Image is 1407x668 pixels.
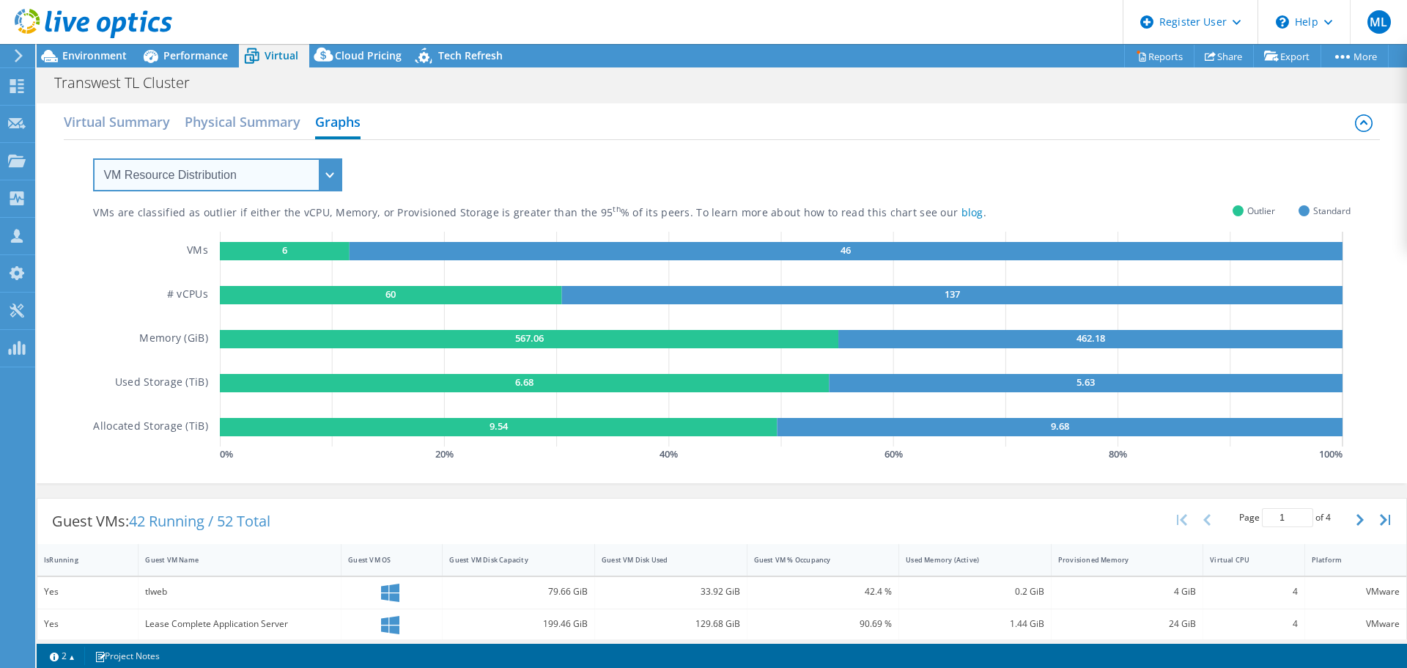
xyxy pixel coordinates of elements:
text: 46 [841,243,851,257]
div: 0.2 GiB [906,584,1044,600]
div: Guest VM OS [348,555,418,565]
h5: VMs [187,242,208,260]
div: Used Memory (Active) [906,555,1027,565]
text: 6 [282,243,287,257]
text: 100 % [1319,447,1343,460]
div: 4 GiB [1058,584,1197,600]
span: Virtual [265,48,298,62]
div: 4 [1210,616,1297,632]
div: Guest VM Name [145,555,317,565]
div: 1.44 GiB [906,616,1044,632]
span: Performance [163,48,228,62]
text: 0 % [220,447,233,460]
a: 2 [40,647,85,665]
h5: Used Storage (TiB) [115,374,208,392]
text: 60 % [885,447,903,460]
text: 60 [385,287,396,301]
h1: Transwest TL Cluster [48,75,213,91]
div: Guest VM Disk Used [602,555,723,565]
div: VMware [1312,616,1400,632]
text: 462.18 [1076,331,1104,345]
h2: Virtual Summary [64,107,170,136]
div: Platform [1312,555,1382,565]
h5: Memory (GiB) [139,330,207,348]
sup: th [613,204,621,214]
text: 40 % [660,447,678,460]
a: blog [961,205,983,219]
span: Environment [62,48,127,62]
div: Yes [44,616,131,632]
span: ML [1367,10,1391,34]
span: Outlier [1247,202,1275,219]
h5: # vCPUs [167,286,208,304]
h2: Graphs [315,107,361,139]
a: More [1321,45,1389,67]
a: Export [1253,45,1321,67]
div: 199.46 GiB [449,616,588,632]
div: 79.66 GiB [449,584,588,600]
div: 4 [1210,584,1297,600]
div: 90.69 % [754,616,893,632]
h2: Physical Summary [185,107,300,136]
div: 24 GiB [1058,616,1197,632]
span: Cloud Pricing [335,48,402,62]
div: 33.92 GiB [602,584,740,600]
text: 567.06 [514,331,543,345]
span: 42 Running / 52 Total [129,511,270,531]
a: Project Notes [84,647,170,665]
span: Tech Refresh [438,48,503,62]
h5: Allocated Storage (TiB) [93,418,207,436]
text: 80 % [1109,447,1127,460]
div: Virtual CPU [1210,555,1279,565]
div: Lease Complete Application Server [145,616,334,632]
div: IsRunning [44,555,114,565]
text: 9.54 [490,419,509,433]
text: 20 % [435,447,454,460]
input: jump to page [1262,508,1313,527]
div: Provisioned Memory [1058,555,1179,565]
text: 9.68 [1051,419,1069,433]
div: 42.4 % [754,584,893,600]
div: 129.68 GiB [602,616,740,632]
div: Guest VM Disk Capacity [449,555,570,565]
div: VMware [1312,584,1400,600]
svg: \n [1276,15,1289,29]
svg: GaugeChartPercentageAxisTexta [220,447,1351,461]
text: 6.68 [515,375,533,389]
span: 4 [1326,511,1331,524]
a: Reports [1124,45,1194,67]
text: 5.63 [1077,375,1095,389]
span: Page of [1239,508,1331,527]
div: Guest VMs: [37,499,285,544]
text: 137 [945,287,960,301]
div: tlweb [145,584,334,600]
div: Yes [44,584,131,600]
div: VMs are classified as outlier if either the vCPU, Memory, or Provisioned Storage is greater than ... [93,206,1060,220]
a: Share [1194,45,1254,67]
div: Guest VM % Occupancy [754,555,875,565]
span: Standard [1313,202,1351,219]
